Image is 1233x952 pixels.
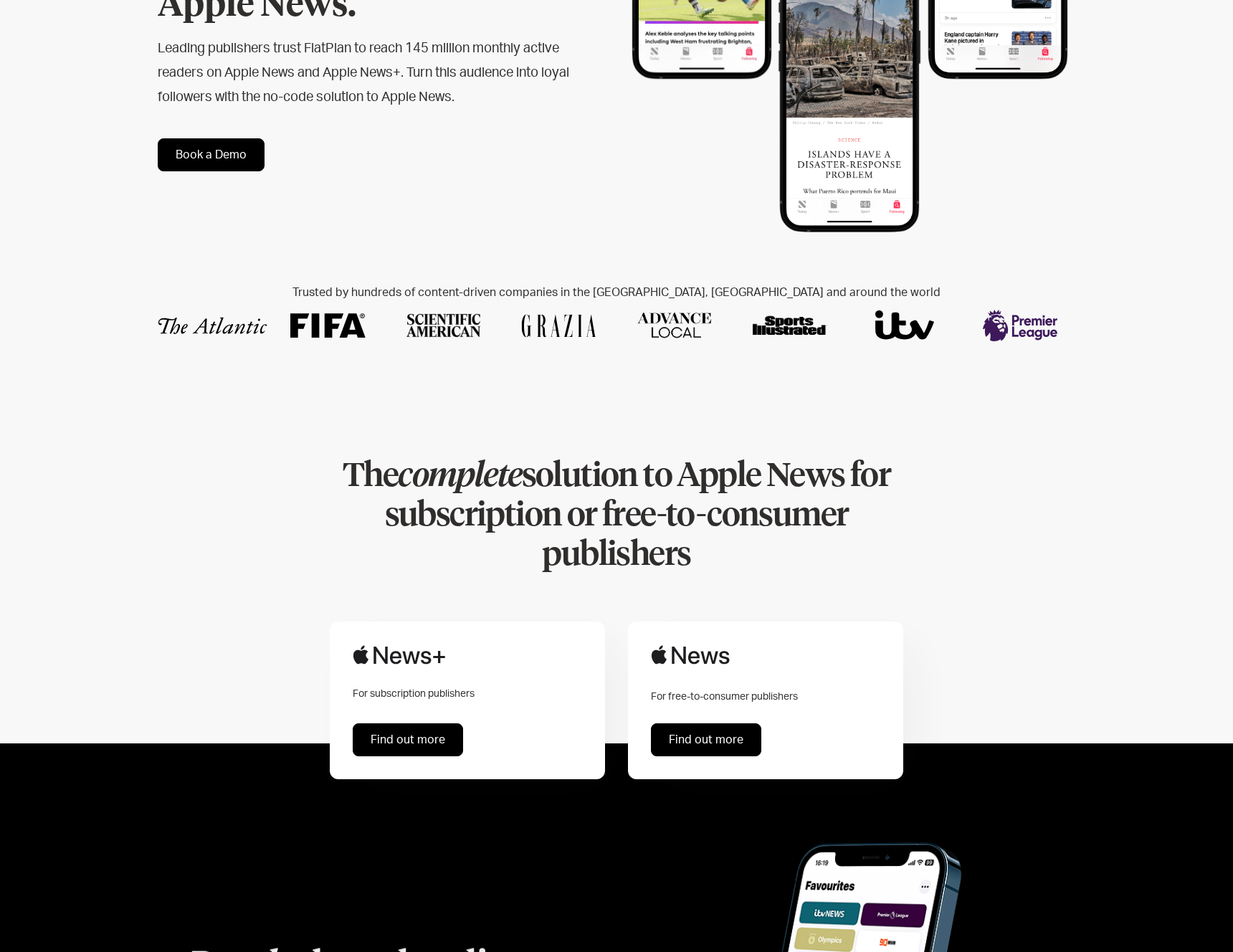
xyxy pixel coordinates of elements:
h1: The solution to Apple News for subscription or free-to-consumer publishers [309,457,924,576]
h2: Trusted by hundreds of content-driven companies in the [GEOGRAPHIC_DATA], [GEOGRAPHIC_DATA] and a... [158,286,1075,300]
span: For free-to-consumer publishers [651,692,798,702]
em: complete [398,460,521,493]
a: Find out more [651,723,761,756]
h2: Leading publishers trust FlatPlan to reach 145 million monthly active readers on Apple News and A... [158,37,571,110]
span: For subscription publishers [353,689,475,699]
a: Find out more [353,723,463,756]
a: Book a Demo [158,138,265,171]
